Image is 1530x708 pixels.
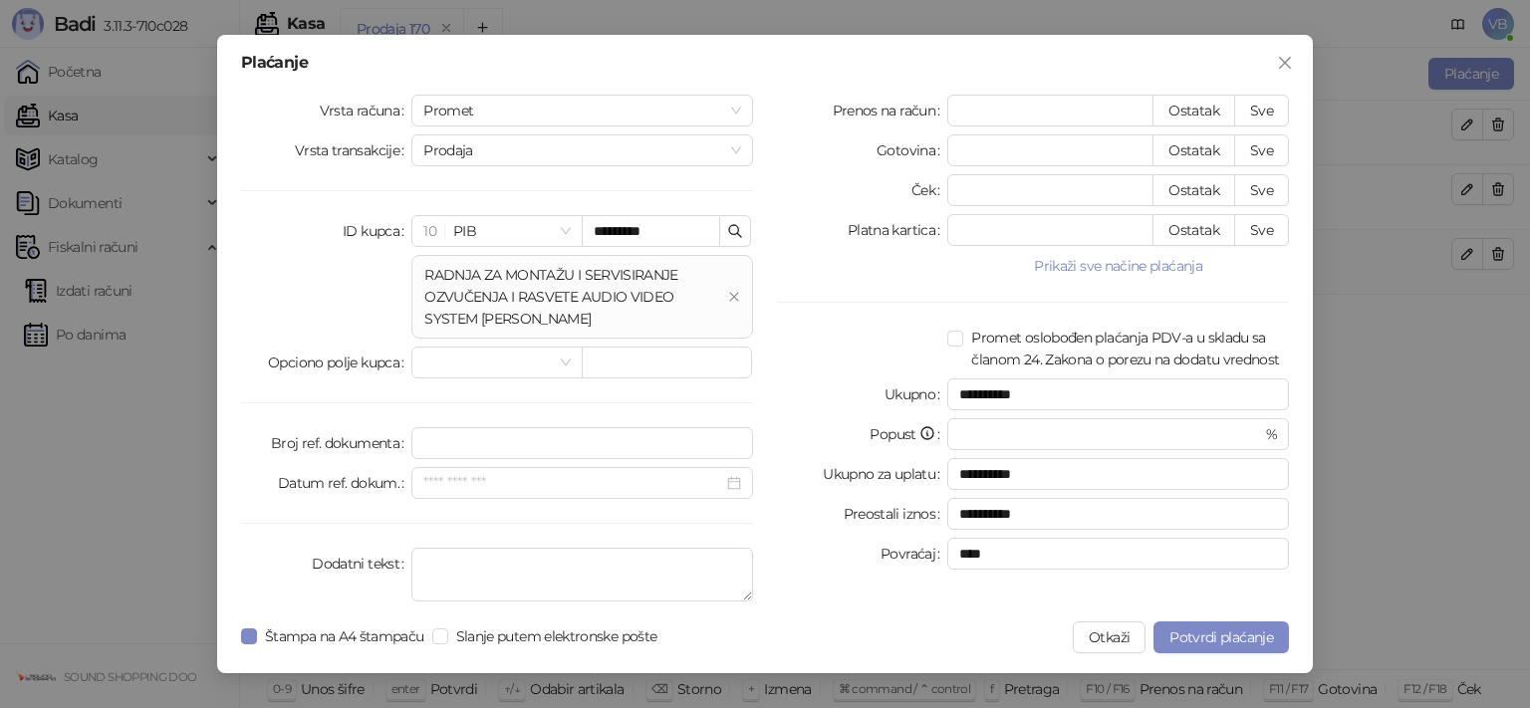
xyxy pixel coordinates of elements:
label: Broj ref. dokumenta [271,427,411,459]
label: Popust [870,418,947,450]
div: RADNJA ZA MONTAŽU I SERVISIRANJE OZVUČENJA I RASVETE AUDIO VIDEO SYSTEM [PERSON_NAME] [424,264,720,330]
button: Sve [1234,214,1289,246]
textarea: Dodatni tekst [411,548,753,601]
span: Slanje putem elektronske pošte [448,625,665,647]
label: Vrsta transakcije [295,134,412,166]
label: Ukupno [885,378,948,410]
span: PIB [423,216,570,246]
span: close [728,291,740,303]
label: Vrsta računa [320,95,412,126]
button: Sve [1234,95,1289,126]
label: Povraćaj [881,538,947,570]
label: ID kupca [343,215,411,247]
span: 10 [423,222,436,240]
span: Zatvori [1269,55,1301,71]
button: Ostatak [1152,134,1235,166]
span: Štampa na A4 štampaču [257,625,432,647]
label: Dodatni tekst [312,548,411,580]
button: Close [1269,47,1301,79]
button: Ostatak [1152,214,1235,246]
button: Ostatak [1152,95,1235,126]
div: Plaćanje [241,55,1289,71]
input: Broj ref. dokumenta [411,427,753,459]
span: Potvrdi plaćanje [1169,628,1273,646]
button: close [728,291,740,304]
span: close [1277,55,1293,71]
button: Sve [1234,174,1289,206]
input: Datum ref. dokum. [423,472,723,494]
label: Ček [911,174,947,206]
button: Prikaži sve načine plaćanja [947,254,1289,278]
span: Prodaja [423,135,741,165]
label: Gotovina [877,134,947,166]
label: Ukupno za uplatu [823,458,947,490]
button: Otkaži [1073,621,1146,653]
button: Sve [1234,134,1289,166]
button: Ostatak [1152,174,1235,206]
label: Platna kartica [848,214,947,246]
label: Opciono polje kupca [268,347,411,378]
button: Potvrdi plaćanje [1153,621,1289,653]
label: Datum ref. dokum. [278,467,412,499]
label: Preostali iznos [844,498,948,530]
span: Promet [423,96,741,125]
span: Promet oslobođen plaćanja PDV-a u skladu sa članom 24. Zakona o porezu na dodatu vrednost [963,327,1289,370]
label: Prenos na račun [833,95,948,126]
